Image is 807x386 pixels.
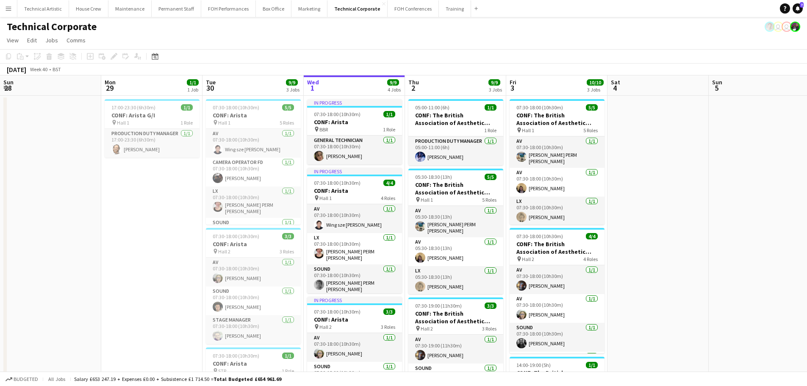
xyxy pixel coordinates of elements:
[408,335,503,364] app-card-role: AV1/107:30-19:00 (11h30m)[PERSON_NAME]
[408,111,503,127] h3: CONF: The British Association of Aesthetic Plastic Surgeons
[408,136,503,165] app-card-role: Production Duty Manager1/105:00-11:00 (6h)[PERSON_NAME]
[510,240,605,255] h3: CONF: The British Association of Aesthetic Plastic Surgeons
[213,104,259,111] span: 07:30-18:00 (10h30m)
[510,228,605,353] app-job-card: 07:30-18:00 (10h30m)4/4CONF: The British Association of Aesthetic Plastic Surgeons Hall 24 RolesA...
[482,197,496,203] span: 5 Roles
[187,86,198,93] div: 1 Job
[583,256,598,262] span: 4 Roles
[4,375,39,384] button: Budgeted
[7,20,97,33] h1: Technical Corporate
[206,228,301,344] app-job-card: 07:30-18:00 (10h30m)3/3CONF: Arista Hall 23 RolesAV1/107:30-18:00 (10h30m)[PERSON_NAME]Sound1/107...
[2,83,14,93] span: 28
[213,233,259,239] span: 07:30-18:00 (10h30m)
[103,83,116,93] span: 29
[286,86,300,93] div: 3 Jobs
[280,248,294,255] span: 3 Roles
[282,353,294,359] span: 1/1
[586,362,598,368] span: 1/1
[381,195,395,201] span: 4 Roles
[510,265,605,294] app-card-role: AV1/107:30-18:00 (10h30m)[PERSON_NAME]
[7,65,26,74] div: [DATE]
[307,78,319,86] span: Wed
[793,3,803,14] a: 7
[307,168,402,293] app-job-card: In progress07:30-18:00 (10h30m)4/4CONF: Arista Hall 14 RolesAV1/107:30-18:00 (10h30m)Wing sze [PE...
[105,78,116,86] span: Mon
[27,36,37,44] span: Edit
[181,104,193,111] span: 1/1
[213,353,259,359] span: 07:30-18:00 (10h30m)
[206,78,216,86] span: Tue
[485,303,496,309] span: 3/3
[587,86,603,93] div: 3 Jobs
[484,127,496,133] span: 1 Role
[408,169,503,294] div: 05:30-18:30 (13h)5/5CONF: The British Association of Aesthetic Plastic Surgeons Hall 15 RolesAV1/...
[421,325,433,332] span: Hall 2
[522,256,534,262] span: Hall 2
[3,35,22,46] a: View
[105,129,200,158] app-card-role: Production Duty Manager1/117:00-23:30 (6h30m)[PERSON_NAME]
[206,218,301,249] app-card-role: Sound1/1
[206,158,301,186] app-card-role: Camera Operator FD1/107:30-18:00 (10h30m)[PERSON_NAME]
[206,258,301,286] app-card-role: AV1/107:30-18:00 (10h30m)[PERSON_NAME]
[218,248,230,255] span: Hall 2
[408,99,503,165] app-job-card: 05:00-11:00 (6h)1/1CONF: The British Association of Aesthetic Plastic Surgeons1 RoleProduction Du...
[306,83,319,93] span: 1
[319,126,328,133] span: BBR
[586,233,598,239] span: 4/4
[516,233,563,239] span: 07:30-18:00 (10h30m)
[307,99,402,106] div: In progress
[206,360,301,367] h3: CONF: Arista
[381,324,395,330] span: 3 Roles
[152,0,201,17] button: Permanent Staff
[206,240,301,248] h3: CONF: Arista
[510,78,516,86] span: Fri
[67,36,86,44] span: Comms
[516,104,563,111] span: 07:30-18:00 (10h30m)
[187,79,199,86] span: 1/1
[307,187,402,194] h3: CONF: Arista
[206,129,301,158] app-card-role: AV1/107:30-18:00 (10h30m)Wing sze [PERSON_NAME]
[280,119,294,126] span: 5 Roles
[105,99,200,158] app-job-card: 17:00-23:30 (6h30m)1/1CONF: Arista G/I Hall 11 RoleProduction Duty Manager1/117:00-23:30 (6h30m)[...
[214,376,281,382] span: Total Budgeted £654 961.69
[586,104,598,111] span: 5/5
[773,22,783,32] app-user-avatar: Liveforce Admin
[28,66,49,72] span: Week 40
[383,308,395,315] span: 3/3
[408,78,419,86] span: Thu
[307,204,402,233] app-card-role: AV1/107:30-18:00 (10h30m)Wing sze [PERSON_NAME]
[206,111,301,119] h3: CONF: Arista
[319,324,332,330] span: Hall 2
[387,79,399,86] span: 9/9
[307,168,402,175] div: In progress
[291,0,327,17] button: Marketing
[765,22,775,32] app-user-avatar: Tom PERM Jeyes
[408,206,503,237] app-card-role: AV1/105:30-18:30 (13h)[PERSON_NAME] PERM [PERSON_NAME]
[205,83,216,93] span: 30
[800,2,804,8] span: 7
[282,233,294,239] span: 3/3
[415,104,449,111] span: 05:00-11:00 (6h)
[488,79,500,86] span: 9/9
[7,36,19,44] span: View
[611,78,620,86] span: Sat
[383,180,395,186] span: 4/4
[510,99,605,225] div: 07:30-18:00 (10h30m)5/5CONF: The British Association of Aesthetic Plastic Surgeons Hall 15 RolesA...
[47,376,67,382] span: All jobs
[206,286,301,315] app-card-role: Sound1/107:30-18:00 (10h30m)[PERSON_NAME]
[510,168,605,197] app-card-role: AV1/107:30-18:00 (10h30m)[PERSON_NAME]
[206,315,301,344] app-card-role: Stage Manager1/107:30-18:00 (10h30m)[PERSON_NAME]
[307,99,402,164] app-job-card: In progress07:30-18:00 (10h30m)1/1CONF: Arista BBR1 RoleGeneral Technician1/107:30-18:00 (10h30m)...
[282,368,294,374] span: 1 Role
[415,303,462,309] span: 07:30-19:00 (11h30m)
[508,83,516,93] span: 3
[282,104,294,111] span: 5/5
[790,22,800,32] app-user-avatar: Zubair PERM Dhalla
[201,0,256,17] button: FOH Performances
[510,136,605,168] app-card-role: AV1/107:30-18:00 (10h30m)[PERSON_NAME] PERM [PERSON_NAME]
[53,66,61,72] div: BST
